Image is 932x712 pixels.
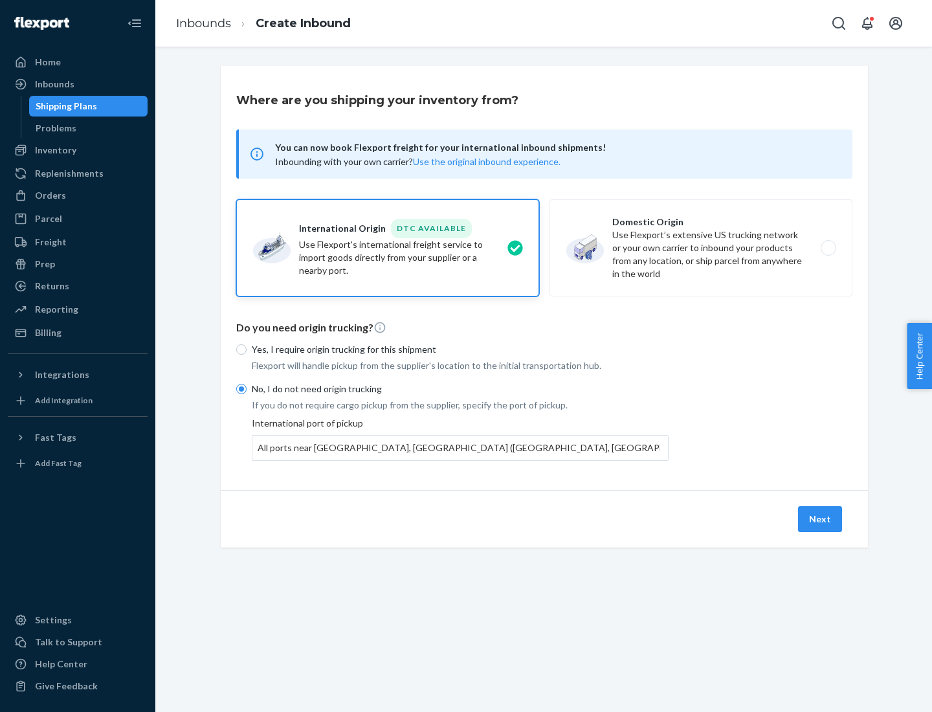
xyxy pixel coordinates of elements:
[8,163,148,184] a: Replenishments
[8,276,148,296] a: Returns
[35,326,61,339] div: Billing
[35,658,87,671] div: Help Center
[35,614,72,627] div: Settings
[36,122,76,135] div: Problems
[8,676,148,696] button: Give Feedback
[8,232,148,252] a: Freight
[35,458,82,469] div: Add Fast Tag
[8,140,148,161] a: Inventory
[14,17,69,30] img: Flexport logo
[35,368,89,381] div: Integrations
[275,156,560,167] span: Inbounding with your own carrier?
[122,10,148,36] button: Close Navigation
[29,118,148,139] a: Problems
[35,280,69,293] div: Returns
[35,144,76,157] div: Inventory
[236,320,852,335] p: Do you need origin trucking?
[256,16,351,30] a: Create Inbound
[907,323,932,389] button: Help Center
[252,359,669,372] p: Flexport will handle pickup from the supplier's location to the initial transportation hub.
[35,56,61,69] div: Home
[8,610,148,630] a: Settings
[8,390,148,411] a: Add Integration
[8,427,148,448] button: Fast Tags
[8,654,148,674] a: Help Center
[8,74,148,95] a: Inbounds
[252,399,669,412] p: If you do not require cargo pickup from the supplier, specify the port of pickup.
[35,395,93,406] div: Add Integration
[166,5,361,43] ol: breadcrumbs
[8,208,148,229] a: Parcel
[35,680,98,693] div: Give Feedback
[8,632,148,652] a: Talk to Support
[8,52,148,72] a: Home
[236,384,247,394] input: No, I do not need origin trucking
[35,212,62,225] div: Parcel
[8,299,148,320] a: Reporting
[236,92,518,109] h3: Where are you shipping your inventory from?
[36,100,97,113] div: Shipping Plans
[826,10,852,36] button: Open Search Box
[252,343,669,356] p: Yes, I require origin trucking for this shipment
[35,78,74,91] div: Inbounds
[236,344,247,355] input: Yes, I require origin trucking for this shipment
[252,383,669,395] p: No, I do not need origin trucking
[8,254,148,274] a: Prep
[29,96,148,117] a: Shipping Plans
[35,189,66,202] div: Orders
[413,155,560,168] button: Use the original inbound experience.
[35,303,78,316] div: Reporting
[35,167,104,180] div: Replenishments
[35,236,67,249] div: Freight
[35,636,102,649] div: Talk to Support
[798,506,842,532] button: Next
[252,417,669,461] div: International port of pickup
[35,258,55,271] div: Prep
[8,185,148,206] a: Orders
[8,364,148,385] button: Integrations
[176,16,231,30] a: Inbounds
[275,140,837,155] span: You can now book Flexport freight for your international inbound shipments!
[35,431,76,444] div: Fast Tags
[8,322,148,343] a: Billing
[883,10,909,36] button: Open account menu
[854,10,880,36] button: Open notifications
[8,453,148,474] a: Add Fast Tag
